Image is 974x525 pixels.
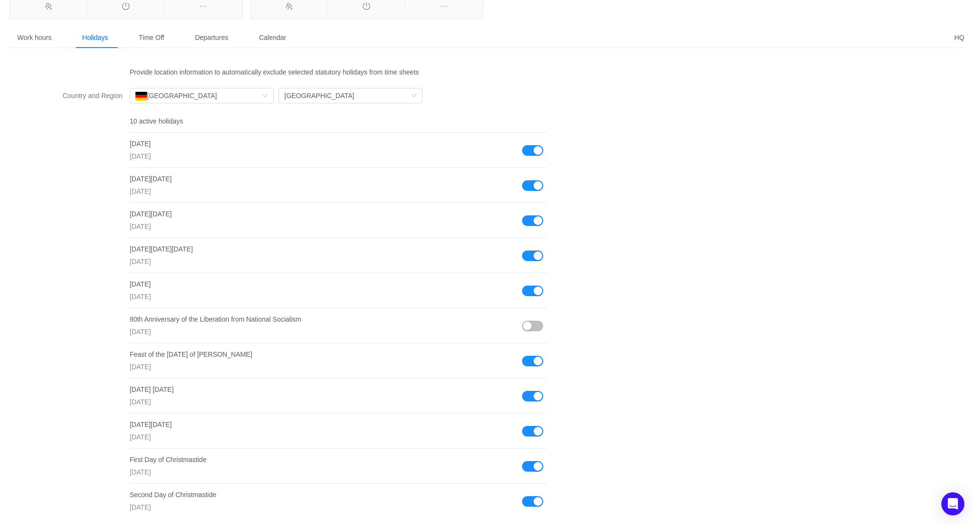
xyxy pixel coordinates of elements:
[165,2,242,13] i: icon: ellipsis
[130,151,499,162] div: [DATE]
[130,491,216,499] span: Second Day of Christmastide
[74,27,116,49] div: Holidays
[130,326,499,337] div: [DATE]
[130,386,174,393] span: [DATE] [DATE]
[251,2,328,13] i: icon: usergroup-add
[328,2,405,13] i: icon: poweroff
[130,456,207,463] span: First Day of Christmastide
[130,210,172,218] span: [DATE][DATE]
[130,315,301,323] span: 80th Anniversary of the Liberation from National Socialism
[130,221,499,232] div: [DATE]
[130,67,964,77] p: Provide location information to automatically exclude selected statutory holidays from time sheets
[130,256,499,267] div: [DATE]
[130,432,499,442] div: [DATE]
[130,397,499,407] div: [DATE]
[130,362,499,372] div: [DATE]
[284,88,354,103] div: Berlin
[954,34,964,41] span: HQ
[130,245,193,253] span: [DATE][DATE][DATE]
[187,27,236,49] div: Departures
[941,492,964,515] div: Open Intercom Messenger
[130,140,151,148] span: [DATE]
[130,291,499,302] div: [DATE]
[130,186,499,197] div: [DATE]
[130,117,183,125] span: 10 active holidays
[131,27,172,49] div: Time Off
[130,502,499,512] div: [DATE]
[135,92,147,100] img: DE
[251,27,294,49] div: Calendar
[10,27,59,49] div: Work hours
[10,88,122,101] label: Country and Region
[130,280,151,288] span: [DATE]
[130,175,172,183] span: [DATE][DATE]
[405,2,483,13] i: icon: ellipsis
[130,421,172,428] span: [DATE][DATE]
[135,88,217,103] div: [GEOGRAPHIC_DATA]
[130,467,499,477] div: [DATE]
[130,350,252,358] span: Feast of the [DATE] of [PERSON_NAME]
[10,2,87,13] i: icon: usergroup-add
[87,2,164,13] i: icon: poweroff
